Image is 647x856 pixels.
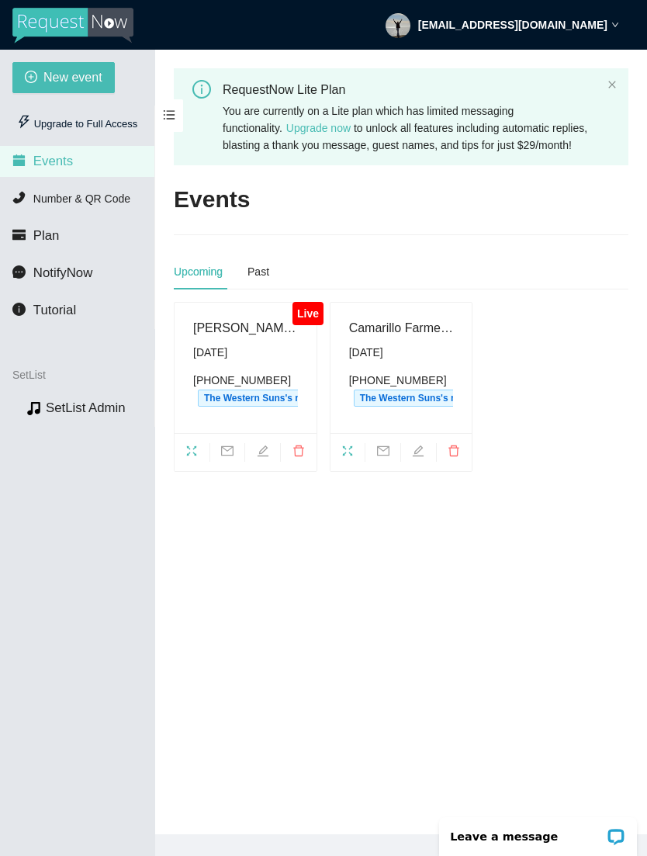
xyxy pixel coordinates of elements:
span: You are currently on a Lite plan which has limited messaging functionality. to unlock all feature... [223,105,587,151]
h2: Events [174,184,250,216]
span: mail [210,445,245,462]
a: SetList Admin [46,400,126,415]
button: close [607,80,617,90]
div: RequestNow Lite Plan [223,80,601,99]
span: fullscreen [330,445,365,462]
div: [PHONE_NUMBER] [193,372,298,407]
a: Upgrade now [286,122,351,134]
div: Camarillo Farmers Market [349,318,454,338]
img: RequestNow [12,8,133,43]
span: down [611,21,619,29]
div: [PHONE_NUMBER] [349,372,454,407]
div: Upcoming [174,263,223,280]
span: close [607,80,617,89]
span: fullscreen [175,445,209,462]
span: phone [12,191,26,204]
div: [PERSON_NAME]’s afternoon tea [193,318,298,338]
button: plus-circleNew event [12,62,115,93]
div: [DATE] [193,344,298,361]
iframe: LiveChat chat widget [429,807,647,856]
span: Plan [33,228,60,243]
span: info-circle [12,303,26,316]
span: The Western Suns's number [354,390,491,407]
span: New event [43,68,102,87]
span: edit [401,445,436,462]
span: Tutorial [33,303,76,317]
span: calendar [12,154,26,167]
div: Past [247,263,269,280]
span: thunderbolt [17,115,31,129]
div: Upgrade to Full Access [12,109,142,140]
span: Events [33,154,73,168]
span: Number & QR Code [33,192,130,205]
span: mail [365,445,400,462]
span: edit [245,445,280,462]
span: delete [437,445,472,462]
span: NotifyNow [33,265,92,280]
span: info-circle [192,80,211,99]
img: 4ecfebb34504181cbc197646e1c84b95 [386,13,410,38]
span: message [12,265,26,279]
strong: [EMAIL_ADDRESS][DOMAIN_NAME] [418,19,607,31]
div: Live [292,302,323,325]
div: [DATE] [349,344,454,361]
span: plus-circle [25,71,37,85]
span: The Western Suns's number [198,390,335,407]
span: credit-card [12,228,26,241]
span: delete [281,445,317,462]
